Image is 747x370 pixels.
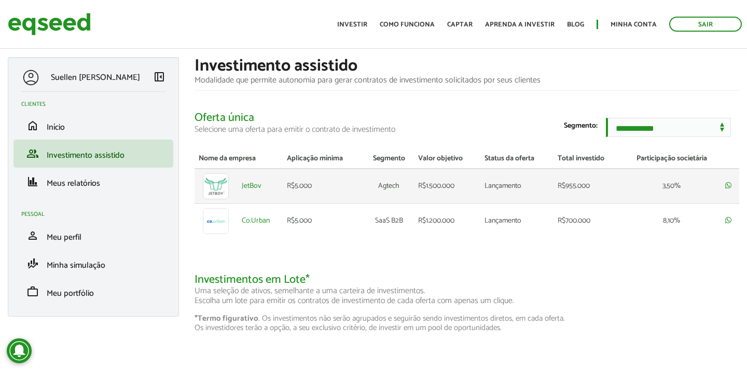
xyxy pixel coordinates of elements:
[554,169,622,204] td: R$955.000
[13,250,173,278] li: Minha simulação
[195,125,739,134] p: Selecione uma oferta para emitir o contrato de investimento
[380,21,435,28] a: Como funciona
[622,169,721,204] td: 3,50%
[21,229,165,242] a: personMeu perfil
[364,169,414,204] td: Agtech
[21,119,165,132] a: homeInício
[21,257,165,270] a: finance_modeMinha simulação
[51,73,140,83] p: Suellen [PERSON_NAME]
[153,71,165,85] a: Colapsar menu
[669,17,742,32] a: Sair
[26,257,39,270] span: finance_mode
[13,222,173,250] li: Meu perfil
[26,175,39,188] span: finance
[195,273,739,306] h2: Investimentos em Lote*
[8,10,91,38] img: EqSeed
[364,149,414,169] th: Segmento
[195,57,739,75] h1: Investimento assistido
[567,21,584,28] a: Blog
[21,147,165,160] a: groupInvestimento assistido
[47,258,105,272] span: Minha simulação
[725,182,731,190] a: Compartilhar rodada por whatsapp
[21,101,173,107] h2: Clientes
[480,149,553,169] th: Status da oferta
[195,149,283,169] th: Nome da empresa
[47,120,65,134] span: Início
[414,169,480,204] td: R$1.500.000
[21,285,165,298] a: workMeu portfólio
[611,21,657,28] a: Minha conta
[283,169,363,204] td: R$5.000
[480,203,553,238] td: Lançamento
[195,286,739,306] p: Uma seleção de ativos, semelhante a uma carteira de investimentos. Escolha um lote para emitir os...
[337,21,367,28] a: Investir
[195,112,739,134] h2: Oferta única
[725,216,731,225] a: Compartilhar rodada por whatsapp
[13,278,173,306] li: Meu portfólio
[622,149,721,169] th: Participação societária
[364,203,414,238] td: SaaS B2B
[242,183,261,190] a: JetBov
[21,175,165,188] a: financeMeus relatórios
[447,21,473,28] a: Captar
[47,286,94,300] span: Meu portfólio
[485,21,555,28] a: Aprenda a investir
[554,203,622,238] td: R$700.000
[480,169,553,204] td: Lançamento
[21,211,173,217] h2: Pessoal
[283,203,363,238] td: R$5.000
[153,71,165,83] span: left_panel_close
[195,312,258,325] strong: *Termo figurativo
[47,176,100,190] span: Meus relatórios
[195,75,739,85] p: Modalidade que permite autonomia para gerar contratos de investimento solicitados por seus clientes
[13,140,173,168] li: Investimento assistido
[47,148,125,162] span: Investimento assistido
[242,217,270,225] a: Co.Urban
[13,112,173,140] li: Início
[47,230,81,244] span: Meu perfil
[26,119,39,132] span: home
[414,149,480,169] th: Valor objetivo
[414,203,480,238] td: R$1.200.000
[622,203,721,238] td: 8,10%
[554,149,622,169] th: Total investido
[564,122,598,130] label: Segmento:
[283,149,363,169] th: Aplicação mínima
[13,168,173,196] li: Meus relatórios
[26,147,39,160] span: group
[26,285,39,298] span: work
[26,229,39,242] span: person
[195,314,739,333] p: . Os investimentos não serão agrupados e seguirão sendo investimentos diretos, em cada oferta. Os...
